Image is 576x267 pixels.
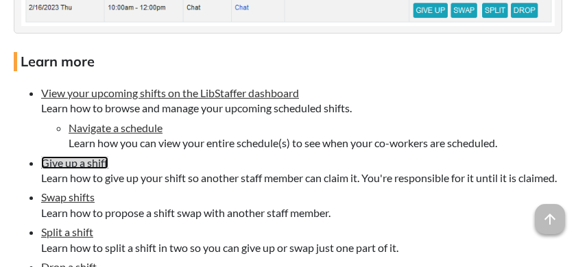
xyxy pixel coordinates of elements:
a: Give up a shift [41,156,108,169]
a: arrow_upward [535,205,565,218]
li: Learn how to browse and manage your upcoming scheduled shifts. [41,85,562,151]
h4: Learn more [14,52,562,71]
li: Learn how to split a shift in two so you can give up or swap just one part of it. [41,224,562,255]
li: Learn how to give up your shift so another staff member can claim it. You're responsible for it u... [41,155,562,186]
li: Learn how to propose a shift swap with another staff member. [41,189,562,220]
a: Split a shift [41,225,93,238]
span: arrow_upward [535,204,565,234]
a: View your upcoming shifts on the LibStaffer dashboard [41,86,299,99]
a: Navigate a schedule [69,121,163,134]
li: Learn how you can view your entire schedule(s) to see when your co-workers are scheduled. [69,120,562,151]
a: Swap shifts [41,190,95,203]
